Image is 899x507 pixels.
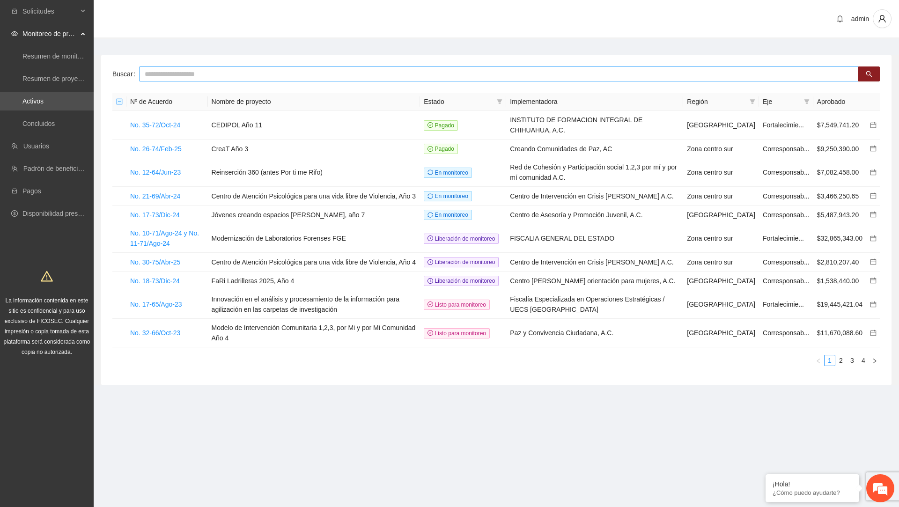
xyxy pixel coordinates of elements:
span: Corresponsab... [763,329,810,337]
td: FISCALIA GENERAL DEL ESTADO [506,224,683,253]
span: filter [802,95,811,109]
a: Pagos [22,187,41,195]
span: calendar [870,192,877,199]
span: Estado [424,96,493,107]
td: $7,549,741.20 [813,111,866,140]
a: Resumen de proyectos aprobados [22,75,123,82]
div: Minimizar ventana de chat en vivo [154,5,176,27]
td: Centro [PERSON_NAME] orientación para mujeres, A.C. [506,272,683,290]
span: warning [41,270,53,282]
td: [GEOGRAPHIC_DATA] [683,290,759,319]
td: Fiscalía Especializada en Operaciones Estratégicas / UECS [GEOGRAPHIC_DATA] [506,290,683,319]
a: 1 [825,355,835,366]
span: inbox [11,8,18,15]
td: Modelo de Intervención Comunitaria 1,2,3, por Mi y por Mi Comunidad Año 4 [208,319,420,347]
span: admin [851,15,869,22]
span: Liberación de monitoreo [424,276,499,286]
li: Previous Page [813,355,824,366]
a: 3 [847,355,857,366]
a: calendar [870,211,877,219]
td: [GEOGRAPHIC_DATA] [683,272,759,290]
a: Disponibilidad presupuestal [22,210,103,217]
p: ¿Cómo puedo ayudarte? [773,489,852,496]
a: No. 17-73/Dic-24 [130,211,180,219]
td: $3,466,250.65 [813,187,866,206]
span: sync [427,212,433,218]
td: [GEOGRAPHIC_DATA] [683,206,759,224]
div: ¡Hola! [773,480,852,488]
a: calendar [870,169,877,176]
a: No. 26-74/Feb-25 [130,145,182,153]
span: right [872,358,877,364]
span: Corresponsab... [763,169,810,176]
span: calendar [870,277,877,284]
span: calendar [870,122,877,128]
th: Aprobado [813,93,866,111]
a: No. 18-73/Dic-24 [130,277,180,285]
span: Corresponsab... [763,211,810,219]
td: Zona centro sur [683,158,759,187]
div: Chatee con nosotros ahora [49,48,157,60]
span: Corresponsab... [763,192,810,200]
span: calendar [870,258,877,265]
button: bell [833,11,847,26]
span: Pagado [424,144,458,154]
li: 4 [858,355,869,366]
a: No. 17-65/Ago-23 [130,301,182,308]
span: Solicitudes [22,2,78,21]
span: filter [495,95,504,109]
a: calendar [870,301,877,308]
a: No. 30-75/Abr-25 [130,258,180,266]
textarea: Escriba su mensaje y pulse “Intro” [5,256,178,288]
td: Centro de Atención Psicológica para una vida libre de Violencia, Año 4 [208,253,420,272]
span: sync [427,169,433,175]
span: eye [11,30,18,37]
a: calendar [870,235,877,242]
span: Región [687,96,746,107]
li: 1 [824,355,835,366]
td: Reinserción 360 (antes Por ti me Rifo) [208,158,420,187]
td: Zona centro sur [683,224,759,253]
a: calendar [870,277,877,285]
a: Usuarios [23,142,49,150]
span: filter [497,99,502,104]
td: $11,670,088.60 [813,319,866,347]
td: Red de Cohesión y Participación social 1,2,3 por mí y por mí comunidad A.C. [506,158,683,187]
a: calendar [870,192,877,200]
span: check-circle [427,301,433,307]
a: No. 32-66/Oct-23 [130,329,180,337]
td: $7,082,458.00 [813,158,866,187]
button: left [813,355,824,366]
span: clock-circle [427,278,433,284]
td: Centro de Atención Psicológica para una vida libre de Violencia, Año 3 [208,187,420,206]
td: INSTITUTO DE FORMACION INTEGRAL DE CHIHUAHUA, A.C. [506,111,683,140]
span: En monitoreo [424,191,472,201]
td: Zona centro sur [683,140,759,158]
span: Corresponsab... [763,258,810,266]
td: Zona centro sur [683,187,759,206]
li: 2 [835,355,847,366]
button: search [858,66,880,81]
span: Corresponsab... [763,145,810,153]
span: Eje [763,96,800,107]
span: Fortalecimie... [763,301,804,308]
a: No. 12-64/Jun-23 [130,169,181,176]
td: Zona centro sur [683,253,759,272]
span: check-circle [427,146,433,152]
label: Buscar [112,66,139,81]
span: En monitoreo [424,210,472,220]
a: calendar [870,145,877,153]
span: calendar [870,211,877,218]
td: Creando Comunidades de Paz, AC [506,140,683,158]
a: 2 [836,355,846,366]
a: Concluidos [22,120,55,127]
button: user [873,9,892,28]
th: Nombre de proyecto [208,93,420,111]
a: No. 35-72/Oct-24 [130,121,180,129]
span: Monitoreo de proyectos [22,24,78,43]
span: Pagado [424,120,458,131]
a: No. 21-69/Abr-24 [130,192,180,200]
